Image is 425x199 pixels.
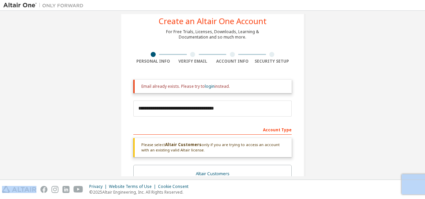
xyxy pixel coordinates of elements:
div: Please select only if you are trying to access an account with an existing valid Altair license. [133,138,292,157]
div: Account Type [133,124,292,135]
div: Altair Customers [138,169,287,179]
img: instagram.svg [51,186,58,193]
img: altair_logo.svg [2,186,36,193]
b: Altair Customers [165,142,201,147]
img: youtube.svg [74,186,83,193]
img: facebook.svg [40,186,47,193]
div: Security Setup [252,59,292,64]
img: linkedin.svg [62,186,69,193]
p: © 2025 Altair Engineering, Inc. All Rights Reserved. [89,189,192,195]
div: Website Terms of Use [109,184,158,189]
div: Cookie Consent [158,184,192,189]
div: For Free Trials, Licenses, Downloads, Learning & Documentation and so much more. [166,29,259,40]
div: Account Info [212,59,252,64]
img: Altair One [3,2,87,9]
div: Personal Info [133,59,173,64]
a: login [205,83,215,89]
div: Email already exists. Please try to instead. [141,84,286,89]
div: Create an Altair One Account [159,17,267,25]
div: Privacy [89,184,109,189]
div: Verify Email [173,59,213,64]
